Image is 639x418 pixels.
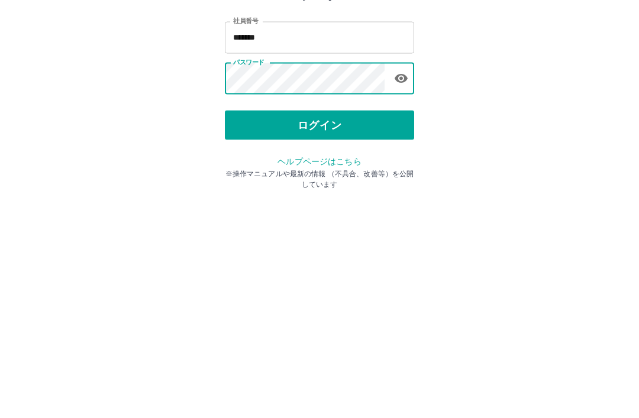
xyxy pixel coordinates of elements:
label: 社員番号 [233,111,258,119]
label: パスワード [233,152,264,161]
a: ヘルプページはこちら [277,251,361,260]
button: ログイン [225,205,414,234]
p: ※操作マニュアルや最新の情報 （不具合、改善等）を公開しています [225,263,414,284]
h2: ログイン [281,74,359,97]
